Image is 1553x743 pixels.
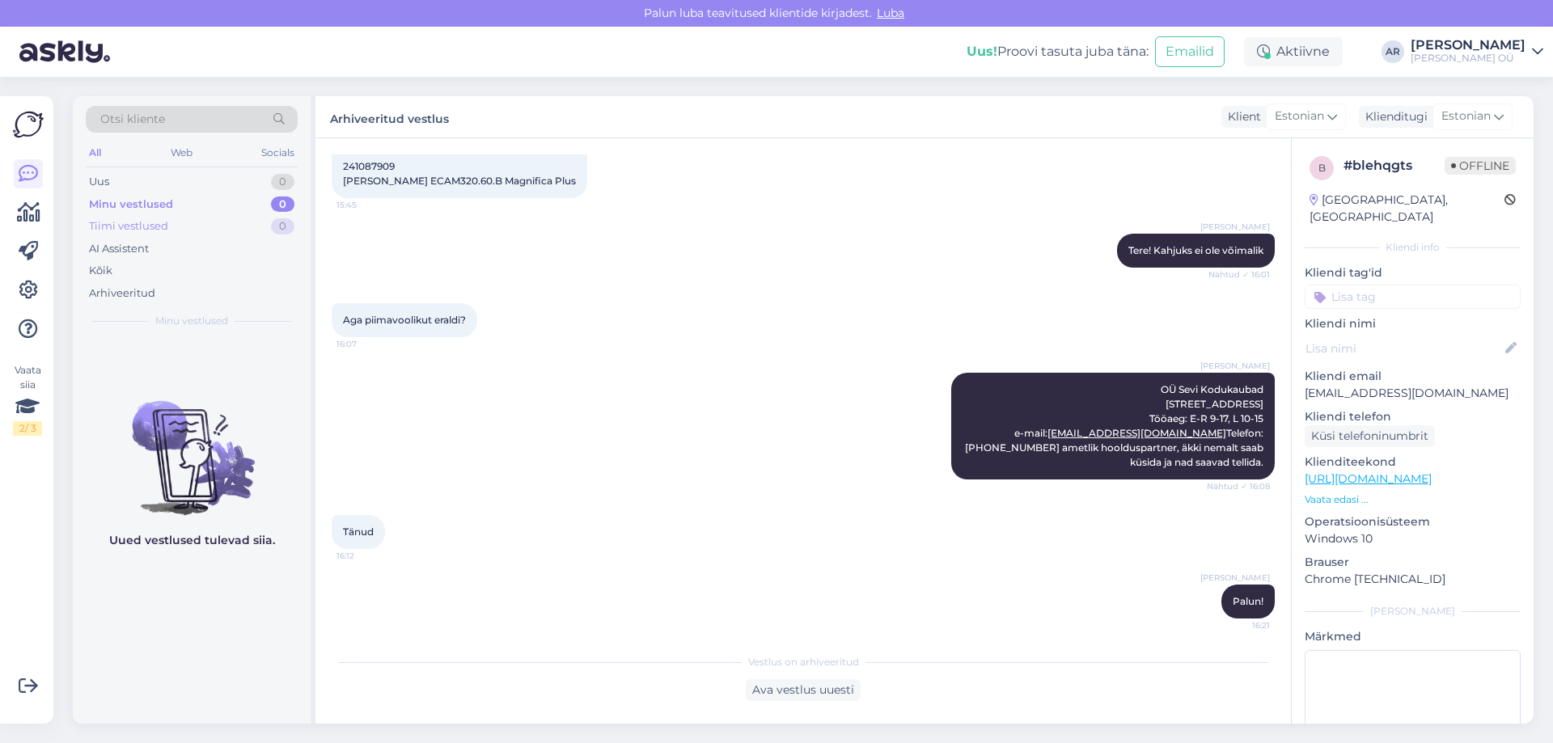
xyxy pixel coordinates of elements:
[100,111,165,128] span: Otsi kliente
[258,142,298,163] div: Socials
[1209,619,1270,631] span: 16:21
[271,196,294,213] div: 0
[1411,52,1525,65] div: [PERSON_NAME] OÜ
[1200,572,1270,584] span: [PERSON_NAME]
[1047,427,1226,439] a: [EMAIL_ADDRESS][DOMAIN_NAME]
[872,6,909,20] span: Luba
[1305,264,1521,281] p: Kliendi tag'id
[1275,108,1324,125] span: Estonian
[89,241,149,257] div: AI Assistent
[89,196,173,213] div: Minu vestlused
[1411,39,1543,65] a: [PERSON_NAME][PERSON_NAME] OÜ
[1344,156,1445,175] div: # blehqgts
[1305,408,1521,425] p: Kliendi telefon
[336,550,397,562] span: 16:12
[336,199,397,211] span: 15:45
[343,314,466,326] span: Aga piimavoolikut eraldi?
[1305,368,1521,385] p: Kliendi email
[1305,471,1432,486] a: [URL][DOMAIN_NAME]
[1244,37,1343,66] div: Aktiivne
[1200,221,1270,233] span: [PERSON_NAME]
[109,532,275,549] p: Uued vestlused tulevad siia.
[13,109,44,140] img: Askly Logo
[13,421,42,436] div: 2 / 3
[89,285,155,302] div: Arhiveeritud
[748,655,859,669] span: Vestlus on arhiveeritud
[1382,40,1404,63] div: AR
[1207,480,1270,492] span: Nähtud ✓ 16:08
[1411,39,1525,52] div: [PERSON_NAME]
[967,44,997,59] b: Uus!
[1155,36,1225,67] button: Emailid
[13,363,42,436] div: Vaata siia
[1305,285,1521,309] input: Lisa tag
[1310,192,1504,226] div: [GEOGRAPHIC_DATA], [GEOGRAPHIC_DATA]
[1305,454,1521,471] p: Klienditeekond
[746,679,861,701] div: Ava vestlus uuesti
[73,372,311,517] img: No chats
[1305,513,1521,530] p: Operatsioonisüsteem
[1233,595,1263,607] span: Palun!
[1305,604,1521,618] div: [PERSON_NAME]
[167,142,196,163] div: Web
[1128,244,1263,256] span: Tere! Kahjuks ei ole võimalik
[1359,108,1428,125] div: Klienditugi
[89,218,168,234] div: Tiimi vestlused
[89,263,112,279] div: Kõik
[330,106,449,128] label: Arhiveeritud vestlus
[1305,385,1521,402] p: [EMAIL_ADDRESS][DOMAIN_NAME]
[1305,315,1521,332] p: Kliendi nimi
[271,174,294,190] div: 0
[89,174,109,190] div: Uus
[1305,340,1502,357] input: Lisa nimi
[1318,162,1326,174] span: b
[155,314,228,328] span: Minu vestlused
[1445,157,1516,175] span: Offline
[271,218,294,234] div: 0
[1305,571,1521,588] p: Chrome [TECHNICAL_ID]
[86,142,104,163] div: All
[336,338,397,350] span: 16:07
[343,526,374,538] span: Tänud
[1208,268,1270,281] span: Nähtud ✓ 16:01
[967,42,1149,61] div: Proovi tasuta juba täna:
[1221,108,1261,125] div: Klient
[1441,108,1491,125] span: Estonian
[1305,628,1521,645] p: Märkmed
[1305,530,1521,547] p: Windows 10
[1305,240,1521,255] div: Kliendi info
[1200,360,1270,372] span: [PERSON_NAME]
[1305,492,1521,507] p: Vaata edasi ...
[1305,425,1435,447] div: Küsi telefoninumbrit
[1305,554,1521,571] p: Brauser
